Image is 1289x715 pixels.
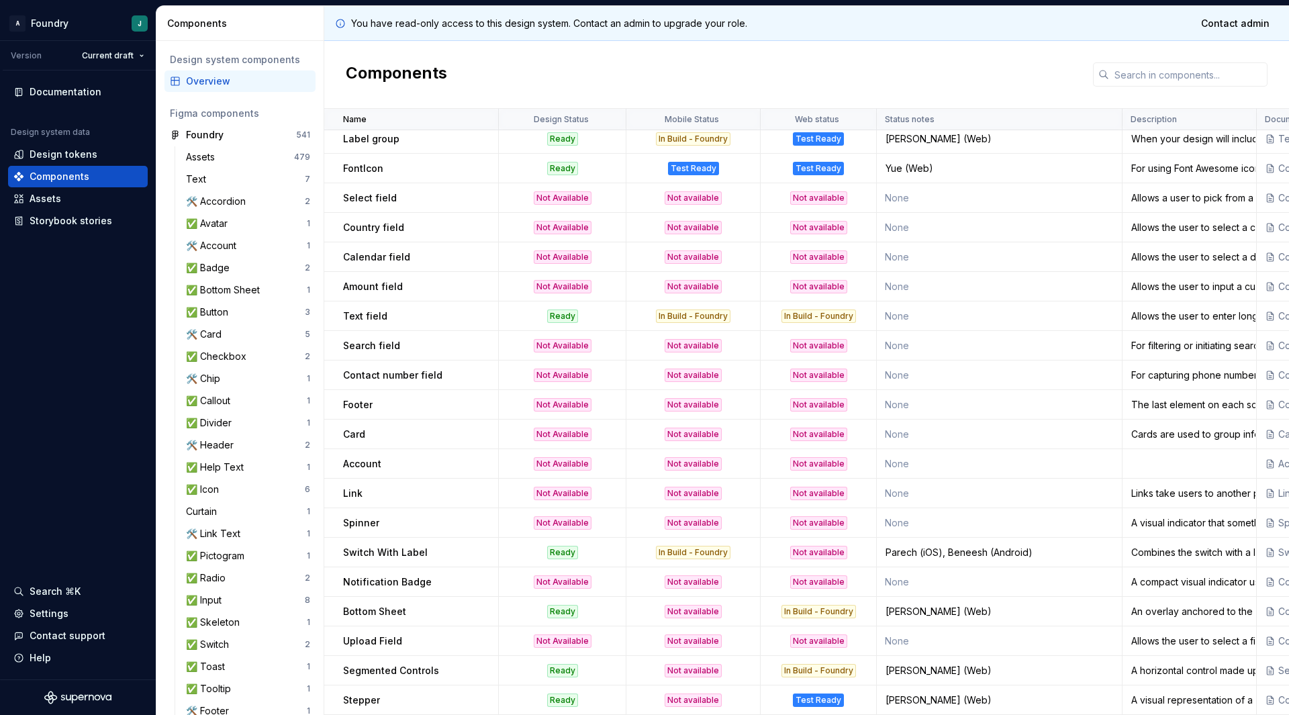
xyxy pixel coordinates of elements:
[186,616,245,629] div: ✅ Skeleton
[186,660,230,673] div: ✅ Toast
[1123,339,1255,352] div: For filtering or initiating searches.
[795,114,839,125] p: Web status
[181,634,316,655] a: ✅ Switch2
[547,694,578,707] div: Ready
[793,162,844,175] div: Test Ready
[343,132,399,146] p: Label group
[181,146,316,168] a: Assets479
[877,567,1123,597] td: None
[1192,11,1278,36] a: Contact admin
[30,607,68,620] div: Settings
[790,191,847,205] div: Not available
[343,250,410,264] p: Calendar field
[186,128,224,142] div: Foundry
[11,127,90,138] div: Design system data
[665,369,722,382] div: Not available
[877,183,1123,213] td: None
[186,682,236,696] div: ✅ Tooltip
[186,527,246,540] div: 🛠️ Link Text
[1123,221,1255,234] div: Allows the user to select a country.
[665,250,722,264] div: Not available
[790,575,847,589] div: Not available
[534,487,591,500] div: Not Available
[181,678,316,700] a: ✅ Tooltip1
[1201,17,1270,30] span: Contact admin
[181,656,316,677] a: ✅ Toast1
[186,283,265,297] div: ✅ Bottom Sheet
[181,257,316,279] a: ✅ Badge2
[790,546,847,559] div: Not available
[8,81,148,103] a: Documentation
[547,132,578,146] div: Ready
[665,457,722,471] div: Not available
[305,174,310,185] div: 7
[181,324,316,345] a: 🛠️ Card5
[138,18,142,29] div: J
[30,85,101,99] div: Documentation
[186,549,250,563] div: ✅ Pictogram
[343,605,406,618] p: Bottom Sheet
[790,634,847,648] div: Not available
[877,546,1121,559] div: Parech (iOS), Beneesh (Android)
[343,309,387,323] p: Text field
[305,595,310,606] div: 8
[665,339,722,352] div: Not available
[181,368,316,389] a: 🛠️ Chip1
[534,428,591,441] div: Not Available
[343,575,432,589] p: Notification Badge
[877,664,1121,677] div: [PERSON_NAME] (Web)
[181,279,316,301] a: ✅ Bottom Sheet1
[790,516,847,530] div: Not available
[534,575,591,589] div: Not Available
[164,124,316,146] a: Foundry541
[8,625,148,647] button: Contact support
[307,373,310,384] div: 1
[343,457,381,471] p: Account
[82,50,134,61] span: Current draft
[665,487,722,500] div: Not available
[307,285,310,295] div: 1
[30,170,89,183] div: Components
[877,301,1123,331] td: None
[307,617,310,628] div: 1
[186,217,233,230] div: ✅ Avatar
[790,487,847,500] div: Not available
[181,301,316,323] a: ✅ Button3
[1123,605,1255,618] div: An overlay anchored to the bottom edge of the screen to display additional details or actions.
[790,339,847,352] div: Not available
[11,50,42,61] div: Version
[186,328,227,341] div: 🛠️ Card
[343,369,442,382] p: Contact number field
[877,272,1123,301] td: None
[781,664,856,677] div: In Build - Foundry
[305,351,310,362] div: 2
[181,412,316,434] a: ✅ Divider1
[186,438,239,452] div: 🛠️ Header
[790,280,847,293] div: Not available
[30,214,112,228] div: Storybook stories
[1123,487,1255,500] div: Links take users to another place, and usually appear within or directly following a sentence.
[307,683,310,694] div: 1
[307,395,310,406] div: 1
[305,196,310,207] div: 2
[181,390,316,412] a: ✅ Callout1
[343,634,402,648] p: Upload Field
[534,221,591,234] div: Not Available
[665,575,722,589] div: Not available
[30,192,61,205] div: Assets
[31,17,68,30] div: Foundry
[167,17,318,30] div: Components
[8,603,148,624] a: Settings
[1123,428,1255,441] div: Cards are used to group information about subjects and their related actions.
[8,581,148,602] button: Search ⌘K
[305,263,310,273] div: 2
[547,162,578,175] div: Ready
[1109,62,1268,87] input: Search in components...
[186,483,224,496] div: ✅ Icon
[877,420,1123,449] td: None
[294,152,310,162] div: 479
[181,567,316,589] a: ✅ Radio2
[305,440,310,450] div: 2
[665,694,722,707] div: Not available
[665,664,722,677] div: Not available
